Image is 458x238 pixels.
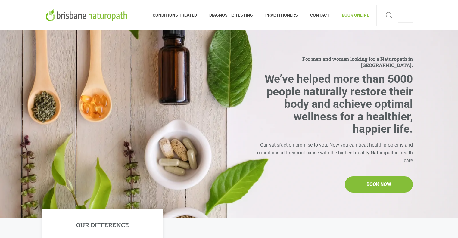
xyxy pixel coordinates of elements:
[254,73,413,135] h2: We’ve helped more than 5000 people naturally restore their body and achieve optimal wellness for ...
[336,5,369,26] a: BOOK ONLINE
[153,10,203,20] span: CONDITIONS TREATED
[203,5,259,26] a: DIAGNOSTIC TESTING
[153,5,203,26] a: CONDITIONS TREATED
[45,9,129,21] img: Brisbane Naturopath
[384,8,394,23] a: Search
[259,5,304,26] a: PRACTITIONERS
[304,5,336,26] a: CONTACT
[203,10,259,20] span: DIAGNOSTIC TESTING
[366,181,391,188] span: BOOK NOW
[345,176,413,193] a: BOOK NOW
[76,221,129,228] h5: OUR DIFFERENCE
[336,10,369,20] span: BOOK ONLINE
[304,10,336,20] span: CONTACT
[254,141,413,164] div: Our satisfaction promise to you: Now you can treat health problems and conditions at their root c...
[254,56,413,68] span: For men and women looking for a Naturopath in [GEOGRAPHIC_DATA]:
[259,10,304,20] span: PRACTITIONERS
[45,5,129,26] a: Brisbane Naturopath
